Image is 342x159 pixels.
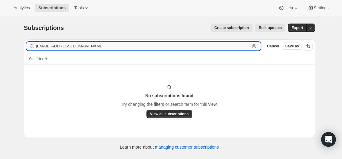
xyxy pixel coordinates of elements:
button: Analytics [10,4,33,12]
button: Help [275,4,302,12]
button: Subscriptions [35,4,69,12]
span: Export [291,25,303,30]
h3: No subscriptions found [145,93,193,99]
div: Open Intercom Messenger [321,132,336,147]
button: Bulk updates [255,24,285,32]
button: Create subscription [211,24,253,32]
button: View all subscriptions [146,110,192,118]
span: Cancel [267,44,279,49]
button: Settings [304,4,332,12]
button: Sort the results [304,42,313,50]
button: Tools [70,4,93,12]
span: Save as [285,44,299,49]
button: Add filter [26,55,51,62]
button: Save as [283,43,302,50]
span: Add filter [29,56,44,61]
span: Settings [314,6,329,10]
span: Help [284,6,293,10]
span: Analytics [13,6,30,10]
span: View all subscriptions [150,112,189,116]
span: Bulk updates [259,25,282,30]
input: Filter subscribers [36,42,250,50]
a: managing customer subscriptions [155,145,219,150]
span: Tools [74,6,84,10]
button: Clear [251,43,257,49]
p: Try changing the filters or search term for this view. [121,101,218,107]
button: Export [288,24,307,32]
span: Subscriptions [38,6,66,10]
span: Create subscription [214,25,249,30]
span: Subscriptions [24,24,64,31]
p: Learn more about [120,144,219,150]
button: Cancel [264,43,281,50]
